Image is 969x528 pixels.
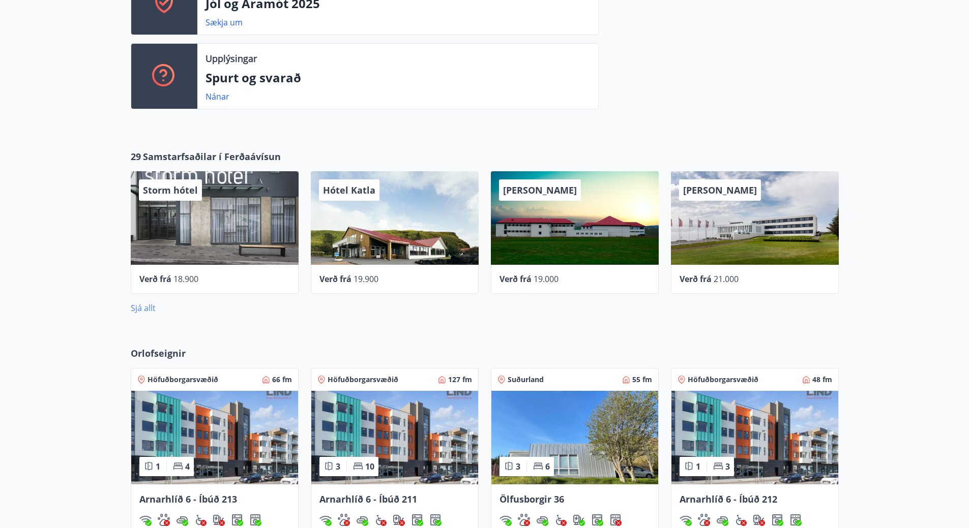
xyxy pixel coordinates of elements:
[500,273,532,285] span: Verð frá
[365,461,374,472] span: 10
[393,514,405,526] img: nH7E6Gw2rvWFb8XaSdRp44dhkQaj4PJkOoRYItBQ.svg
[139,273,171,285] span: Verð frá
[323,184,375,196] span: Hótel Katla
[231,514,243,526] div: Þvottavél
[139,493,237,505] span: Arnarhlíð 6 - Íbúð 213
[194,514,207,526] div: Aðgengi fyrir hjólastól
[139,514,152,526] div: Þráðlaust net
[231,514,243,526] img: Dl16BY4EX9PAW649lg1C3oBuIaAsR6QVDQBO2cTm.svg
[131,347,186,360] span: Orlofseignir
[148,375,218,385] span: Höfuðborgarsvæðið
[319,514,332,526] div: Þráðlaust net
[591,514,603,526] img: Dl16BY4EX9PAW649lg1C3oBuIaAsR6QVDQBO2cTm.svg
[338,514,350,526] div: Gæludýr
[356,514,368,526] div: Hægt að leigja rúmföt
[205,91,229,102] a: Nánar
[393,514,405,526] div: Hleðslustöð fyrir rafbíla
[491,391,658,484] img: Paella dish
[573,514,585,526] div: Hleðslustöð fyrir rafbíla
[429,514,442,526] img: hddCLTAnxqFUMr1fxmbGG8zWilo2syolR0f9UjPn.svg
[696,461,700,472] span: 1
[158,514,170,526] div: Gæludýr
[683,184,757,196] span: [PERSON_NAME]
[336,461,340,472] span: 3
[500,514,512,526] img: HJRyFFsYp6qjeUYhR4dAD8CaCEsnIFYZ05miwXoh.svg
[131,150,141,163] span: 29
[698,514,710,526] img: pxcaIm5dSOV3FS4whs1soiYWTwFQvksT25a9J10C.svg
[508,375,544,385] span: Suðurland
[680,273,712,285] span: Verð frá
[516,461,520,472] span: 3
[714,273,739,285] span: 21.000
[319,493,417,505] span: Arnarhlíð 6 - Íbúð 211
[680,514,692,526] img: HJRyFFsYp6qjeUYhR4dAD8CaCEsnIFYZ05miwXoh.svg
[411,514,423,526] div: Þvottavél
[328,375,398,385] span: Höfuðborgarsvæðið
[812,375,832,385] span: 48 fm
[319,273,351,285] span: Verð frá
[725,461,730,472] span: 3
[158,514,170,526] img: pxcaIm5dSOV3FS4whs1soiYWTwFQvksT25a9J10C.svg
[536,514,548,526] div: Hægt að leigja rúmföt
[143,184,198,196] span: Storm hótel
[131,391,298,484] img: Paella dish
[789,514,802,526] img: hddCLTAnxqFUMr1fxmbGG8zWilo2syolR0f9UjPn.svg
[789,514,802,526] div: Þurrkari
[319,514,332,526] img: HJRyFFsYp6qjeUYhR4dAD8CaCEsnIFYZ05miwXoh.svg
[698,514,710,526] div: Gæludýr
[356,514,368,526] img: 8imbgGLGjylTm9saZLswehp9OexcMMzAkoxUcKsp.svg
[591,514,603,526] div: Þvottavél
[176,514,188,526] img: 8imbgGLGjylTm9saZLswehp9OexcMMzAkoxUcKsp.svg
[688,375,758,385] span: Höfuðborgarsvæðið
[671,391,838,484] img: Paella dish
[716,514,728,526] div: Hægt að leigja rúmföt
[173,273,198,285] span: 18.900
[536,514,548,526] img: 8imbgGLGjylTm9saZLswehp9OexcMMzAkoxUcKsp.svg
[771,514,783,526] div: Þvottavél
[205,69,590,86] p: Spurt og svarað
[338,514,350,526] img: pxcaIm5dSOV3FS4whs1soiYWTwFQvksT25a9J10C.svg
[735,514,747,526] img: 8IYIKVZQyRlUC6HQIIUSdjpPGRncJsz2RzLgWvp4.svg
[500,514,512,526] div: Þráðlaust net
[753,514,765,526] div: Hleðslustöð fyrir rafbíla
[354,273,378,285] span: 19.900
[205,17,243,28] a: Sækja um
[143,150,281,163] span: Samstarfsaðilar í Ferðaávísun
[374,514,387,526] img: 8IYIKVZQyRlUC6HQIIUSdjpPGRncJsz2RzLgWvp4.svg
[771,514,783,526] img: Dl16BY4EX9PAW649lg1C3oBuIaAsR6QVDQBO2cTm.svg
[185,461,190,472] span: 4
[139,514,152,526] img: HJRyFFsYp6qjeUYhR4dAD8CaCEsnIFYZ05miwXoh.svg
[249,514,261,526] div: Þurrkari
[503,184,577,196] span: [PERSON_NAME]
[131,302,156,314] a: Sjá allt
[518,514,530,526] div: Gæludýr
[609,514,622,526] div: Þurrkari
[716,514,728,526] img: 8imbgGLGjylTm9saZLswehp9OexcMMzAkoxUcKsp.svg
[518,514,530,526] img: pxcaIm5dSOV3FS4whs1soiYWTwFQvksT25a9J10C.svg
[554,514,567,526] img: 8IYIKVZQyRlUC6HQIIUSdjpPGRncJsz2RzLgWvp4.svg
[156,461,160,472] span: 1
[213,514,225,526] img: nH7E6Gw2rvWFb8XaSdRp44dhkQaj4PJkOoRYItBQ.svg
[205,52,257,65] p: Upplýsingar
[545,461,550,472] span: 6
[194,514,207,526] img: 8IYIKVZQyRlUC6HQIIUSdjpPGRncJsz2RzLgWvp4.svg
[554,514,567,526] div: Aðgengi fyrir hjólastól
[609,514,622,526] img: hddCLTAnxqFUMr1fxmbGG8zWilo2syolR0f9UjPn.svg
[374,514,387,526] div: Aðgengi fyrir hjólastól
[632,375,652,385] span: 55 fm
[534,273,559,285] span: 19.000
[573,514,585,526] img: nH7E6Gw2rvWFb8XaSdRp44dhkQaj4PJkOoRYItBQ.svg
[680,514,692,526] div: Þráðlaust net
[735,514,747,526] div: Aðgengi fyrir hjólastól
[213,514,225,526] div: Hleðslustöð fyrir rafbíla
[500,493,564,505] span: Ölfusborgir 36
[448,375,472,385] span: 127 fm
[249,514,261,526] img: hddCLTAnxqFUMr1fxmbGG8zWilo2syolR0f9UjPn.svg
[753,514,765,526] img: nH7E6Gw2rvWFb8XaSdRp44dhkQaj4PJkOoRYItBQ.svg
[429,514,442,526] div: Þurrkari
[311,391,478,484] img: Paella dish
[176,514,188,526] div: Hægt að leigja rúmföt
[411,514,423,526] img: Dl16BY4EX9PAW649lg1C3oBuIaAsR6QVDQBO2cTm.svg
[680,493,777,505] span: Arnarhlíð 6 - Íbúð 212
[272,375,292,385] span: 66 fm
